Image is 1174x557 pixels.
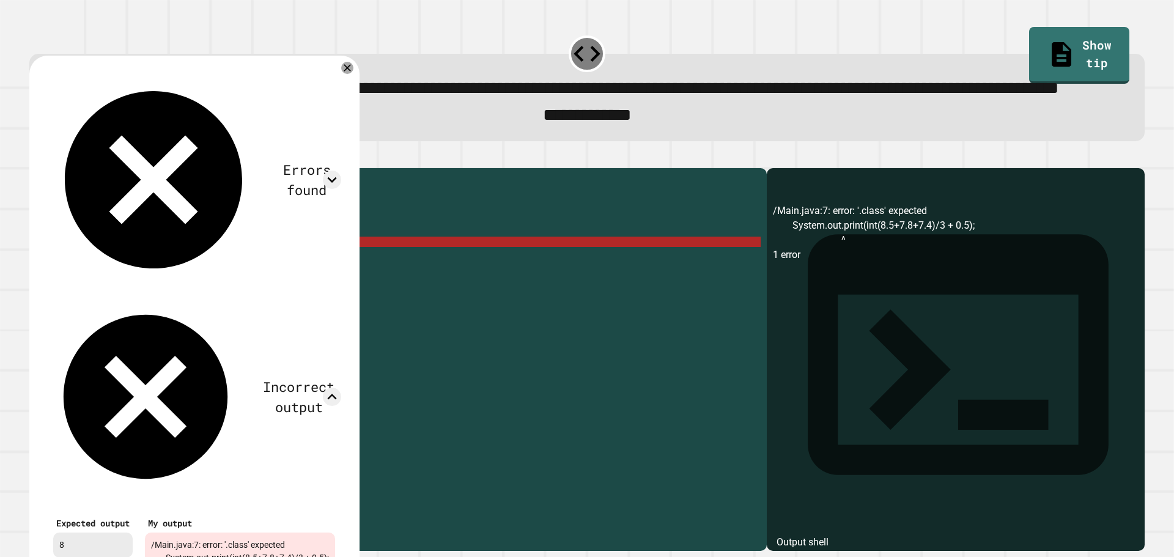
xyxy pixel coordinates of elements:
div: Expected output [56,517,130,529]
div: Errors found [272,160,341,200]
a: Show tip [1029,27,1129,83]
div: My output [148,517,332,529]
div: Incorrect output [256,377,341,417]
div: /Main.java:7: error: '.class' expected System.out.print(int(8.5+7.8+7.4)/3 + 0.5); ^ 1 error [773,204,1139,551]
